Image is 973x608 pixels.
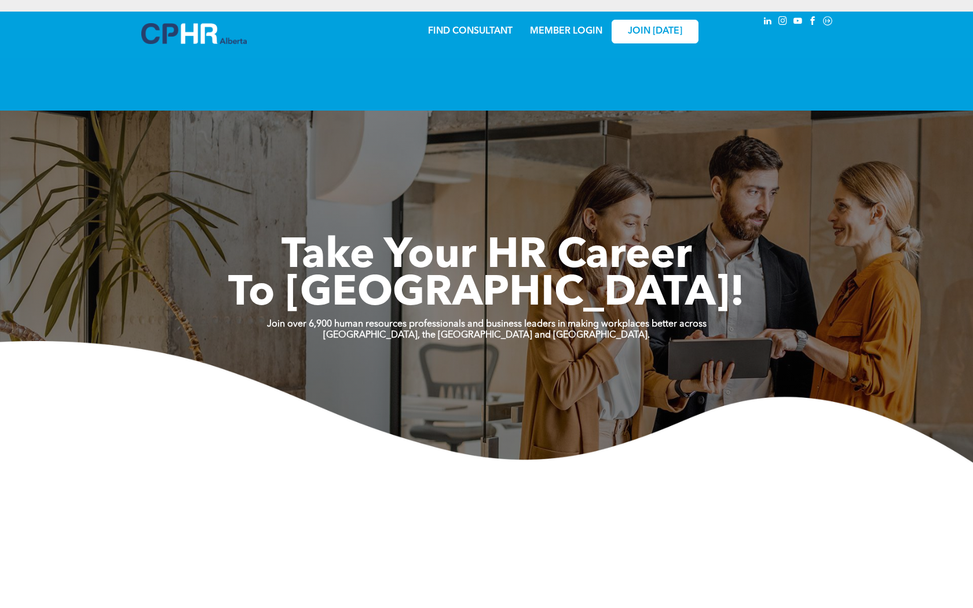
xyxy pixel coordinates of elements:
a: instagram [776,14,789,30]
span: To [GEOGRAPHIC_DATA]! [228,273,745,315]
img: A blue and white logo for cp alberta [141,23,247,44]
a: JOIN [DATE] [612,20,698,43]
a: Social network [821,14,834,30]
strong: [GEOGRAPHIC_DATA], the [GEOGRAPHIC_DATA] and [GEOGRAPHIC_DATA]. [323,331,650,340]
a: FIND CONSULTANT [428,27,513,36]
a: youtube [791,14,804,30]
a: facebook [806,14,819,30]
strong: Join over 6,900 human resources professionals and business leaders in making workplaces better ac... [267,320,707,329]
a: MEMBER LOGIN [530,27,602,36]
a: linkedin [761,14,774,30]
span: Take Your HR Career [281,236,692,277]
span: JOIN [DATE] [628,26,682,37]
